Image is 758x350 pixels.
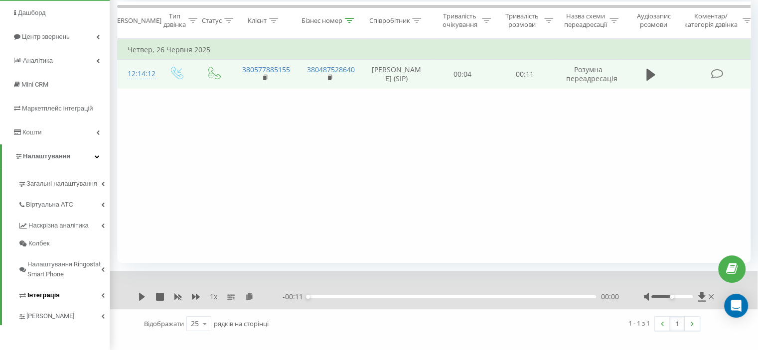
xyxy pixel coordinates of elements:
span: Інтеграція [27,290,60,300]
span: Колбек [28,238,49,248]
a: Налаштування Ringostat Smart Phone [18,252,110,283]
a: Колбек [18,234,110,252]
div: Тривалість розмови [502,12,542,29]
span: Наскрізна аналітика [28,221,89,231]
span: - 00:11 [283,292,308,302]
span: Mini CRM [21,81,48,88]
span: Центр звернень [22,33,70,40]
a: Інтеграція [18,283,110,304]
span: Аналiтика [23,57,53,64]
td: Четвер, 26 Червня 2025 [118,40,756,60]
td: 00:04 [432,60,494,89]
div: Тривалість очікування [440,12,479,29]
span: Відображати [144,319,184,328]
div: Бізнес номер [302,16,342,25]
div: Accessibility label [306,295,310,299]
span: Налаштування [23,152,70,160]
td: Розумна переадресація [556,60,621,89]
div: Клієнт [248,16,267,25]
a: Налаштування [2,144,110,168]
div: Співробітник [369,16,410,25]
a: 1 [670,317,685,331]
a: Наскрізна аналітика [18,214,110,234]
div: Назва схеми переадресації [564,12,607,29]
td: 00:11 [494,60,556,89]
td: [PERSON_NAME] (SIP) [362,60,432,89]
div: 25 [191,319,199,329]
div: Тип дзвінка [163,12,186,29]
span: 00:00 [601,292,619,302]
div: Статус [202,16,222,25]
div: 12:14:12 [128,64,148,84]
span: рядків на сторінці [214,319,269,328]
span: Загальні налаштування [26,179,97,189]
span: Маркетплейс інтеграцій [22,105,93,112]
a: 380577885155 [242,65,290,74]
a: [PERSON_NAME] [18,304,110,325]
span: Налаштування Ringostat Smart Phone [27,259,101,279]
span: Дашборд [18,9,46,16]
a: Загальні налаштування [18,172,110,193]
div: Accessibility label [670,295,674,299]
a: 380487528640 [307,65,355,74]
span: Кошти [22,128,41,136]
span: 1 x [210,292,217,302]
div: Аудіозапис розмови [629,12,678,29]
div: [PERSON_NAME] [111,16,161,25]
span: [PERSON_NAME] [26,311,74,321]
div: Коментар/категорія дзвінка [682,12,740,29]
a: Віртуальна АТС [18,193,110,214]
div: Open Intercom Messenger [724,294,748,318]
div: 1 - 1 з 1 [628,318,650,328]
span: Віртуальна АТС [26,200,73,210]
